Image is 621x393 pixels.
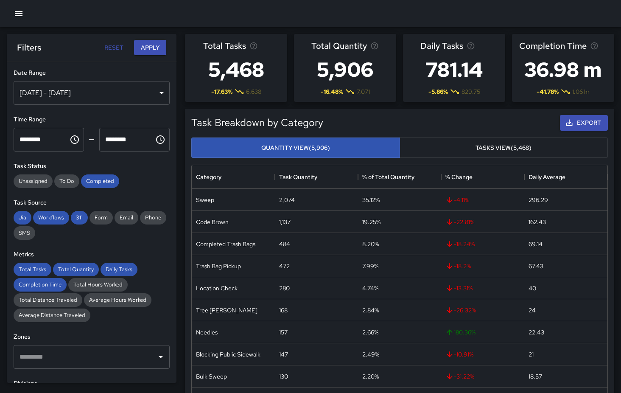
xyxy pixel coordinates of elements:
div: Category [196,165,221,189]
div: 18.57 [529,372,542,381]
div: % Change [445,165,473,189]
div: Category [192,165,275,189]
h3: 36.98 m [519,53,607,87]
span: Total Distance Traveled [14,296,82,303]
div: To Do [54,174,79,188]
div: Daily Average [524,165,607,189]
div: 162.43 [529,218,546,226]
div: Form [90,211,113,225]
h6: Filters [17,41,41,54]
div: Task Quantity [275,165,358,189]
div: Completed Trash Bags [196,240,255,248]
span: Daily Tasks [101,266,137,273]
button: Reset [100,40,127,56]
div: 22.43 [529,328,544,337]
h3: 5,906 [311,53,379,87]
h6: Time Range [14,115,170,124]
div: Tree Wells [196,306,257,314]
span: 1.06 hr [572,87,590,96]
span: -13.31 % [445,284,473,292]
div: Location Check [196,284,238,292]
span: 180.36 % [445,328,476,337]
h6: Divisions [14,379,170,388]
div: 296.29 [529,196,548,204]
span: -10.91 % [445,350,473,359]
span: -41.78 % [537,87,559,96]
div: 8.20% [362,240,379,248]
h6: Date Range [14,68,170,78]
div: 157 [279,328,288,337]
span: Unassigned [14,177,53,185]
div: 2.49% [362,350,379,359]
span: To Do [54,177,79,185]
div: Workflows [33,211,69,225]
div: Bulk Sweep [196,372,227,381]
div: Total Hours Worked [68,278,128,292]
span: Form [90,214,113,221]
h6: Task Status [14,162,170,171]
span: Phone [140,214,166,221]
svg: Total task quantity in the selected period, compared to the previous period. [370,42,379,50]
div: Average Hours Worked [84,293,151,307]
button: Export [560,115,608,131]
span: Total Quantity [311,39,367,53]
span: 829.75 [462,87,480,96]
div: Total Tasks [14,263,51,276]
span: -18.24 % [445,240,475,248]
div: Total Distance Traveled [14,293,82,307]
div: Email [115,211,138,225]
svg: Average number of tasks per day in the selected period, compared to the previous period. [467,42,475,50]
h6: Task Source [14,198,170,208]
span: Completed [81,177,119,185]
div: Completion Time [14,278,67,292]
h6: Zones [14,332,170,342]
span: -4.11 % [445,196,469,204]
span: Completion Time [519,39,587,53]
span: Total Tasks [203,39,246,53]
button: Apply [134,40,166,56]
span: Total Tasks [14,266,51,273]
div: Phone [140,211,166,225]
svg: Average time taken to complete tasks in the selected period, compared to the previous period. [590,42,599,50]
div: Unassigned [14,174,53,188]
div: 40 [529,284,536,292]
h5: Task Breakdown by Category [191,116,557,129]
svg: Total number of tasks in the selected period, compared to the previous period. [249,42,258,50]
div: Total Quantity [53,263,99,276]
div: [DATE] - [DATE] [14,81,170,105]
span: -16.48 % [321,87,343,96]
div: % Change [441,165,524,189]
span: -31.22 % [445,372,474,381]
span: Total Hours Worked [68,281,128,288]
span: Total Quantity [53,266,99,273]
button: Open [155,351,167,363]
div: Task Quantity [279,165,317,189]
span: Completion Time [14,281,67,288]
h3: 5,468 [203,53,269,87]
div: 4.74% [362,284,378,292]
div: Daily Tasks [101,263,137,276]
span: Average Hours Worked [84,296,151,303]
div: 35.12% [362,196,380,204]
h6: Metrics [14,250,170,259]
div: 24 [529,306,536,314]
button: Choose time, selected time is 12:00 AM [66,131,83,148]
span: Daily Tasks [420,39,463,53]
div: 147 [279,350,288,359]
div: % of Total Quantity [358,165,441,189]
div: SMS [14,226,35,240]
div: 130 [279,372,288,381]
button: Tasks View(5,468) [400,138,608,158]
div: Daily Average [529,165,565,189]
div: 484 [279,240,290,248]
div: 19.25% [362,218,380,226]
div: % of Total Quantity [362,165,414,189]
span: Email [115,214,138,221]
h3: 781.14 [420,53,488,87]
span: 6,638 [246,87,261,96]
div: Jia [14,211,31,225]
div: Blocking Public Sidewalk [196,350,260,359]
span: -5.86 % [428,87,448,96]
div: 2.84% [362,306,379,314]
div: Average Distance Traveled [14,309,90,322]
